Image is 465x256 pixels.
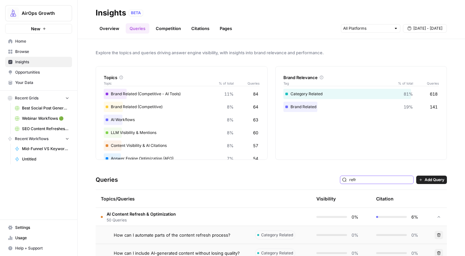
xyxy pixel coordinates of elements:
span: SEO Content Refreshes 🟢 [22,126,69,132]
a: Best Social Post Generator Ever Grid [12,103,72,113]
a: Home [5,36,72,46]
button: Workspace: AirOps Growth [5,5,72,21]
div: Brand Related (Competitive) [104,102,259,112]
div: Citation [376,190,394,208]
button: Recent Grids [5,93,72,103]
a: Your Data [5,77,72,88]
h3: Queries [96,175,118,184]
a: Citations [187,23,213,34]
span: Untitled [22,156,69,162]
span: Explore the topics and queries driving answer engine visibility, with insights into brand relevan... [96,49,447,56]
span: Settings [15,225,69,230]
a: Mid-Funnel VS Keyword Research [12,144,72,154]
span: % of total [214,81,234,86]
span: Help + Support [15,245,69,251]
span: 57 [253,142,258,149]
div: Topics [104,74,259,81]
div: Brand Related (Competitive - AI Tools) [104,89,259,99]
span: 6% [411,214,418,220]
a: Usage [5,233,72,243]
span: 618 [430,91,438,97]
span: 8% [227,142,234,149]
span: 8% [227,104,234,110]
a: Settings [5,222,72,233]
div: AI Workflows [104,115,259,125]
span: Recent Grids [15,95,38,101]
a: Insights [5,57,72,67]
span: Category Related [261,250,293,256]
span: Browse [15,49,69,55]
span: 0% [351,232,358,238]
div: Visibility [316,196,336,202]
div: Category Related [283,89,439,99]
button: Help + Support [5,243,72,253]
span: Home [15,38,69,44]
span: 141 [430,104,438,110]
a: Pages [216,23,236,34]
button: [DATE] - [DATE] [403,24,447,33]
span: 50 Queries [107,217,176,223]
span: AI Content Refresh & Optimization [107,211,176,217]
span: Usage [15,235,69,241]
a: Queries [126,23,149,34]
span: 54 [253,155,258,162]
span: Topic [104,81,214,86]
span: 8% [227,129,234,136]
input: All Platforms [343,25,391,32]
button: Recent Workflows [5,134,72,144]
span: 8% [227,117,234,123]
div: Insights [96,8,126,18]
button: New [5,24,72,34]
a: Webinar Workflows 🟢 [12,113,72,124]
span: Category Related [261,232,293,238]
span: Mid-Funnel VS Keyword Research [22,146,69,152]
span: New [31,26,40,32]
span: AirOps Growth [22,10,61,16]
a: SEO Content Refreshes 🟢 [12,124,72,134]
div: BETA [129,10,143,16]
span: Best Social Post Generator Ever Grid [22,105,69,111]
a: Browse [5,46,72,57]
a: Competition [152,23,185,34]
span: Insights [15,59,69,65]
img: AirOps Growth Logo [7,7,19,19]
span: 7% [227,155,234,162]
span: 0% [411,232,418,238]
div: LLM Visibility & Mentions [104,128,259,138]
a: Untitled [12,154,72,164]
span: Tag [283,81,394,86]
span: How can I automate parts of the content refresh process? [114,232,230,238]
span: 64 [253,104,258,110]
div: Brand Related [283,102,439,112]
a: Opportunities [5,67,72,77]
span: 60 [253,129,258,136]
span: [DATE] - [DATE] [413,26,442,31]
div: Topics/Queries [101,190,245,208]
span: 0% [351,214,358,220]
span: Queries [234,81,259,86]
span: 19% [404,104,413,110]
span: 63 [253,117,258,123]
div: Content Visibility & AI Citations [104,140,259,151]
button: Add Query [416,176,447,184]
span: Webinar Workflows 🟢 [22,116,69,121]
span: Add Query [425,177,444,183]
div: Answer Engine Optimization (AEO) [104,153,259,164]
span: % of total [394,81,413,86]
span: Recent Workflows [15,136,48,142]
a: Overview [96,23,123,34]
input: Search Queries [349,177,411,183]
div: Brand Relevance [283,74,439,81]
span: 84 [253,91,258,97]
span: 11% [224,91,234,97]
span: Queries [413,81,439,86]
span: 81% [404,91,413,97]
span: Opportunities [15,69,69,75]
span: Your Data [15,80,69,86]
